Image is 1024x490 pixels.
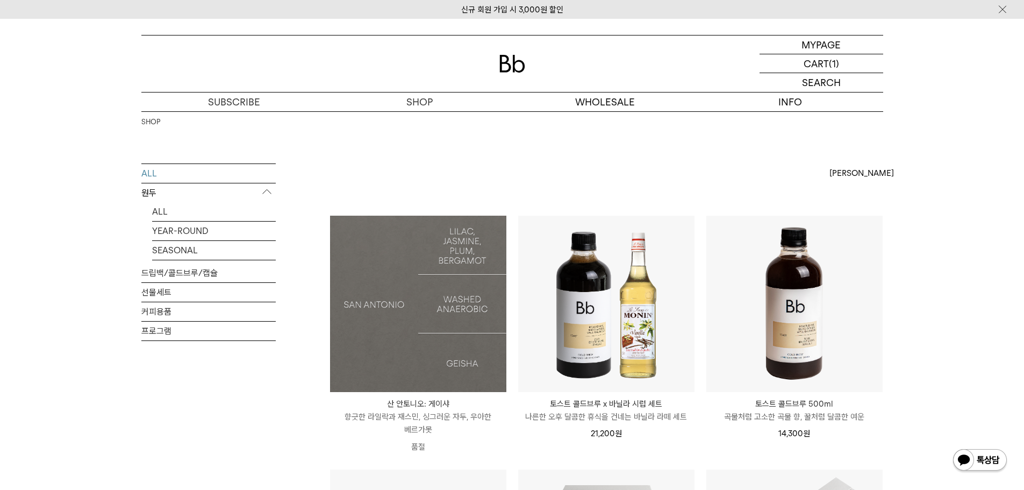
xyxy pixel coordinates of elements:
[330,216,506,392] img: 1000001220_add2_044.jpg
[141,164,276,183] a: ALL
[330,397,506,410] p: 산 안토니오: 게이샤
[698,93,883,111] p: INFO
[706,397,883,423] a: 토스트 콜드브루 500ml 곡물처럼 고소한 곡물 향, 꿀처럼 달콤한 여운
[141,264,276,282] a: 드립백/콜드브루/캡슐
[778,429,810,438] span: 14,300
[706,216,883,392] img: 토스트 콜드브루 500ml
[141,322,276,340] a: 프로그램
[803,429,810,438] span: 원
[591,429,622,438] span: 21,200
[760,54,883,73] a: CART (1)
[518,410,694,423] p: 나른한 오후 달콤한 휴식을 건네는 바닐라 라떼 세트
[518,397,694,410] p: 토스트 콜드브루 x 바닐라 시럽 세트
[804,54,829,73] p: CART
[829,167,894,180] span: [PERSON_NAME]
[152,202,276,221] a: ALL
[330,410,506,436] p: 향긋한 라일락과 재스민, 싱그러운 자두, 우아한 베르가못
[330,436,506,458] p: 품절
[706,397,883,410] p: 토스트 콜드브루 500ml
[152,222,276,240] a: YEAR-ROUND
[152,241,276,260] a: SEASONAL
[760,35,883,54] a: MYPAGE
[330,397,506,436] a: 산 안토니오: 게이샤 향긋한 라일락과 재스민, 싱그러운 자두, 우아한 베르가못
[518,216,694,392] img: 토스트 콜드브루 x 바닐라 시럽 세트
[141,183,276,203] p: 원두
[461,5,563,15] a: 신규 회원 가입 시 3,000원 할인
[952,448,1008,474] img: 카카오톡 채널 1:1 채팅 버튼
[802,73,841,92] p: SEARCH
[327,93,512,111] a: SHOP
[801,35,841,54] p: MYPAGE
[499,55,525,73] img: 로고
[706,410,883,423] p: 곡물처럼 고소한 곡물 향, 꿀처럼 달콤한 여운
[141,302,276,321] a: 커피용품
[141,283,276,302] a: 선물세트
[518,397,694,423] a: 토스트 콜드브루 x 바닐라 시럽 세트 나른한 오후 달콤한 휴식을 건네는 바닐라 라떼 세트
[141,117,160,127] a: SHOP
[829,54,839,73] p: (1)
[330,216,506,392] a: 산 안토니오: 게이샤
[615,429,622,438] span: 원
[141,93,327,111] a: SUBSCRIBE
[512,93,698,111] p: WHOLESALE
